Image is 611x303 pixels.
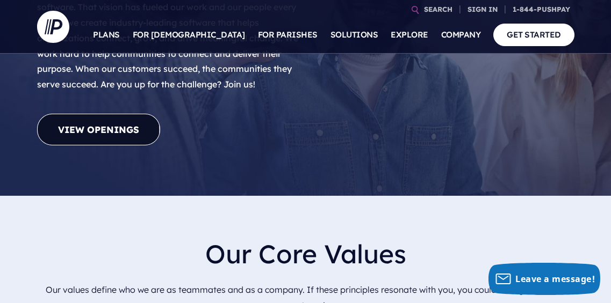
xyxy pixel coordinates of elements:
a: COMPANY [441,16,481,54]
a: SOLUTIONS [330,16,378,54]
span: Leave a message! [515,273,595,285]
a: FOR PARISHES [258,16,318,54]
a: View Openings [37,114,160,145]
a: FOR [DEMOGRAPHIC_DATA] [133,16,245,54]
h2: Our Core Values [46,230,566,278]
a: PLANS [93,16,120,54]
a: EXPLORE [391,16,428,54]
button: Leave a message! [488,263,600,295]
a: GET STARTED [493,24,574,46]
